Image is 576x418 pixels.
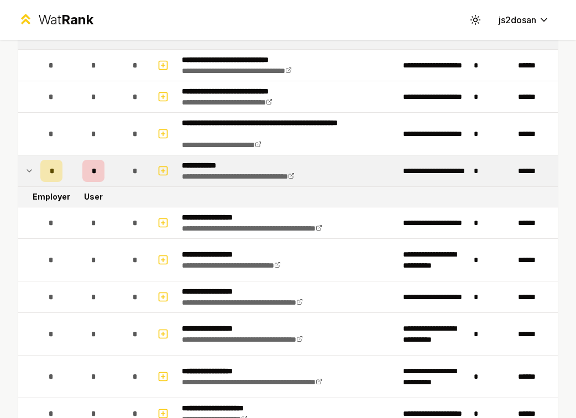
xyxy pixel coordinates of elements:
td: User [67,187,120,207]
span: js2dosan [499,13,536,27]
a: WatRank [18,11,93,29]
td: Employer [36,187,67,207]
button: js2dosan [490,10,558,30]
span: Rank [61,12,93,28]
div: Wat [38,11,93,29]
